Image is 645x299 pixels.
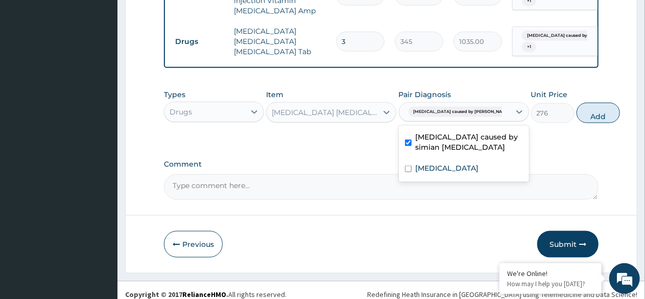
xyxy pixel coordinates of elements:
button: Submit [537,231,599,258]
span: [MEDICAL_DATA] caused by [PERSON_NAME]... [522,31,632,41]
td: [MEDICAL_DATA] [MEDICAL_DATA] [MEDICAL_DATA] Tab [229,21,331,62]
div: Minimize live chat window [168,5,192,30]
textarea: Type your message and hit 'Enter' [5,194,195,230]
span: We're online! [59,86,141,190]
label: Unit Price [531,89,568,100]
span: + 1 [522,42,536,52]
label: [MEDICAL_DATA] caused by simian [MEDICAL_DATA] [416,132,523,152]
label: Comment [164,160,599,169]
label: [MEDICAL_DATA] [416,163,479,173]
button: Previous [164,231,223,258]
td: Drugs [170,32,229,51]
div: [MEDICAL_DATA] [MEDICAL_DATA] Amp [272,107,378,118]
a: RelianceHMO [182,290,226,299]
div: Drugs [170,107,192,117]
label: Types [164,90,185,99]
img: d_794563401_company_1708531726252_794563401 [19,51,41,77]
div: We're Online! [507,269,594,278]
button: Add [577,103,620,123]
label: Pair Diagnosis [399,89,451,100]
span: [MEDICAL_DATA] caused by [PERSON_NAME]... [409,107,519,117]
div: Chat with us now [53,57,172,71]
label: Item [266,89,283,100]
strong: Copyright © 2017 . [125,290,228,299]
p: How may I help you today? [507,280,594,288]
